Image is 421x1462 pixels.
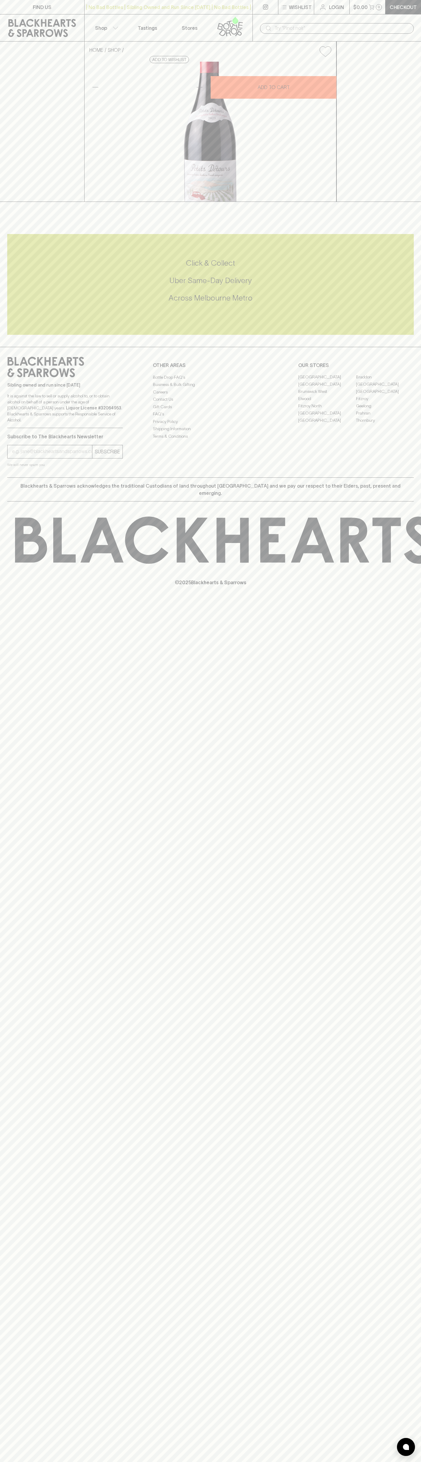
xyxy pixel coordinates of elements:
[7,382,123,388] p: Sibling owned and run since [DATE]
[274,23,409,33] input: Try "Pinot noir"
[92,445,122,458] button: SUBSCRIBE
[153,411,268,418] a: FAQ's
[356,410,414,417] a: Prahran
[298,388,356,395] a: Brunswick West
[150,56,189,63] button: Add to wishlist
[7,258,414,268] h5: Click & Collect
[66,406,121,410] strong: Liquor License #32064953
[108,47,121,53] a: SHOP
[153,433,268,440] a: Terms & Conditions
[258,84,290,91] p: ADD TO CART
[7,293,414,303] h5: Across Melbourne Metro
[356,381,414,388] a: [GEOGRAPHIC_DATA]
[182,24,197,32] p: Stores
[153,381,268,388] a: Business & Bulk Gifting
[153,396,268,403] a: Contact Us
[153,425,268,433] a: Shipping Information
[95,448,120,455] p: SUBSCRIBE
[7,393,123,423] p: It is against the law to sell or supply alcohol to, or to obtain alcohol on behalf of a person un...
[298,374,356,381] a: [GEOGRAPHIC_DATA]
[7,276,414,285] h5: Uber Same-Day Delivery
[298,395,356,403] a: Elwood
[298,381,356,388] a: [GEOGRAPHIC_DATA]
[356,395,414,403] a: Fitzroy
[353,4,368,11] p: $0.00
[7,234,414,335] div: Call to action block
[169,14,211,41] a: Stores
[12,447,92,456] input: e.g. jane@blackheartsandsparrows.com.au
[329,4,344,11] p: Login
[85,62,336,202] img: 40911.png
[153,418,268,425] a: Privacy Policy
[89,47,103,53] a: HOME
[85,14,127,41] button: Shop
[298,417,356,424] a: [GEOGRAPHIC_DATA]
[7,462,123,468] p: We will never spam you
[356,403,414,410] a: Geelong
[356,388,414,395] a: [GEOGRAPHIC_DATA]
[7,433,123,440] p: Subscribe to The Blackhearts Newsletter
[12,482,409,497] p: Blackhearts & Sparrows acknowledges the traditional Custodians of land throughout [GEOGRAPHIC_DAT...
[211,76,336,99] button: ADD TO CART
[33,4,51,11] p: FIND US
[356,417,414,424] a: Thornbury
[153,362,268,369] p: OTHER AREAS
[95,24,107,32] p: Shop
[298,362,414,369] p: OUR STORES
[298,403,356,410] a: Fitzroy North
[317,44,334,59] button: Add to wishlist
[153,374,268,381] a: Bottle Drop FAQ's
[356,374,414,381] a: Braddon
[298,410,356,417] a: [GEOGRAPHIC_DATA]
[403,1444,409,1450] img: bubble-icon
[138,24,157,32] p: Tastings
[126,14,169,41] a: Tastings
[289,4,312,11] p: Wishlist
[378,5,380,9] p: 0
[153,403,268,410] a: Gift Cards
[390,4,417,11] p: Checkout
[153,388,268,396] a: Careers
